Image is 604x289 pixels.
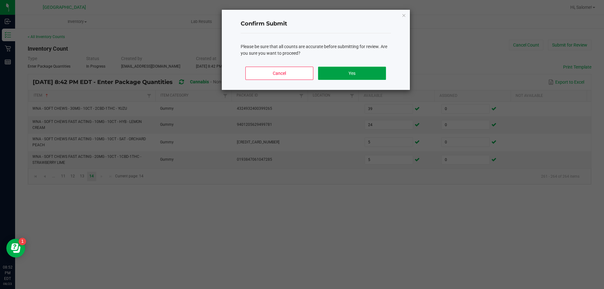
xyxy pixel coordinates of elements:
button: Cancel [245,67,313,80]
iframe: Resource center [6,239,25,258]
button: Yes [318,67,386,80]
div: Please be sure that all counts are accurate before submitting for review. Are you sure you want t... [241,43,391,57]
iframe: Resource center unread badge [19,238,26,245]
button: Close [402,11,406,19]
h4: Confirm Submit [241,20,391,28]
